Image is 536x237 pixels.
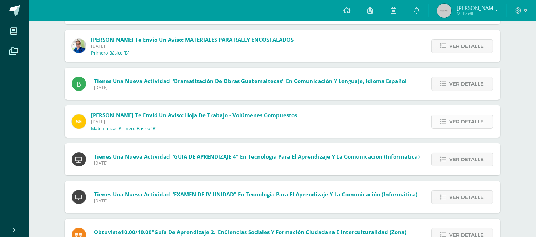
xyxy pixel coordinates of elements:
img: 45x45 [437,4,451,18]
span: [DATE] [91,119,297,125]
span: 10.00/10.00 [121,228,152,236]
span: [PERSON_NAME] te envió un aviso: Hoja de trabajo - Volúmenes Compuestos [91,112,297,119]
span: Tienes una nueva actividad "Dramatización de obras guatemaltecas" En Comunicación y Lenguaje, Idi... [94,77,407,84]
span: Obtuviste en [94,228,407,236]
span: Mi Perfil [457,11,498,17]
span: Tienes una nueva actividad "EXAMEN DE IV UNIDAD" En Tecnología para el Aprendizaje y la Comunicac... [94,191,418,198]
span: [DATE] [94,198,418,204]
span: [PERSON_NAME] [457,4,498,11]
p: Matemáticas Primero Básico 'B' [91,126,157,132]
span: [DATE] [94,160,420,166]
img: 692ded2a22070436d299c26f70cfa591.png [72,39,86,53]
p: Primero Básico 'B' [91,50,129,56]
span: [DATE] [94,84,407,91]
span: Ver detalle [450,77,484,91]
span: "Guía de aprendizaje 2." [152,228,218,236]
img: 03c2987289e60ca238394da5f82a525a.png [72,114,86,129]
span: Tienes una nueva actividad "GUIA DE APRENDIZAJE 4" En Tecnología para el Aprendizaje y la Comunic... [94,153,420,160]
span: Ver detalle [450,40,484,53]
span: Ver detalle [450,115,484,128]
span: Ciencias Sociales y Formación Ciudadana e Interculturalidad (Zona) [225,228,407,236]
span: [DATE] [91,43,294,49]
span: Ver detalle [450,153,484,166]
span: [PERSON_NAME] te envió un aviso: MATERIALES PARA RALLY ENCOSTALADOS [91,36,294,43]
span: Ver detalle [450,191,484,204]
